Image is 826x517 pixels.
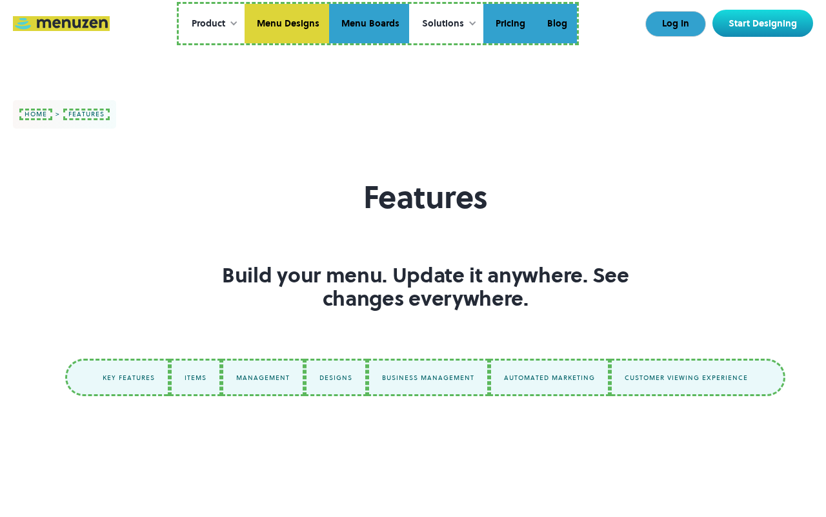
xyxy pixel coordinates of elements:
a: Start Designing [712,10,813,37]
a: Blog [535,4,577,44]
a: Log In [645,11,706,37]
a: key features [65,359,170,396]
div: Solutions [422,17,464,31]
div: Product [192,17,225,31]
a: items [170,359,221,396]
a: management [221,359,305,396]
h1: Features [363,180,488,215]
div: items [181,373,210,383]
a: customer viewing experience [610,359,785,396]
div: > [52,111,63,118]
a: Menu Boards [329,4,409,44]
div: designs [316,373,356,383]
div: business management [379,373,478,383]
div: customer viewing experience [621,373,751,383]
a: features [63,109,110,120]
a: Pricing [483,4,535,44]
a: business management [367,359,489,396]
a: home [19,109,52,120]
div: management [233,373,293,383]
div: Product [179,4,245,44]
a: automated marketing [489,359,610,396]
div: Solutions [409,4,483,44]
div: key features [99,373,158,383]
a: designs [305,359,367,396]
a: Menu Designs [245,4,329,44]
h2: Build your menu. Update it anywhere. See changes everywhere. [209,264,641,310]
div: automated marketing [501,373,598,383]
